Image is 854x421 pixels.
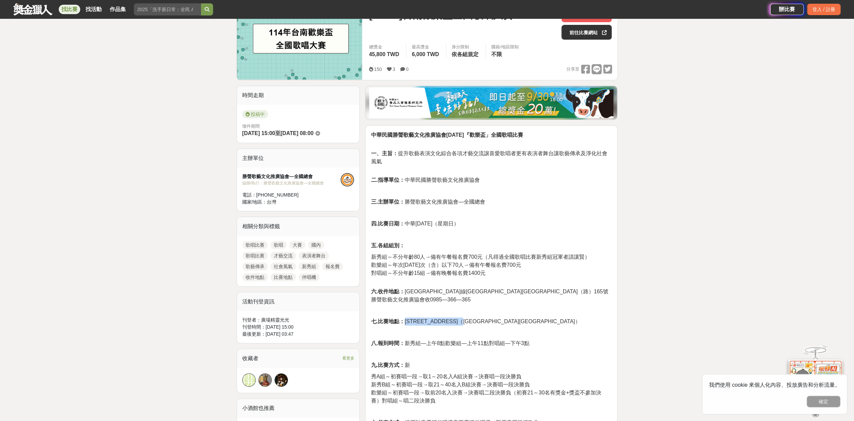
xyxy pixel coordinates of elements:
span: 中華[DATE]（星期日） [371,221,459,226]
strong: 四.比賽日期： [371,221,404,226]
div: 時間走期 [237,86,360,105]
div: 協辦/執行： 勝聲歌藝文化推廣協會—全國總會 [242,180,341,186]
span: [DATE] 08:00 [281,130,313,136]
span: 150 [374,67,382,72]
a: 比賽地點 [270,273,296,281]
span: 對唱組～不分年齡15組→備有晚餐報名費1400元 [371,270,485,276]
span: 新秀組—上午8點歡樂組—上午11點對唱組—下午3點 [371,340,529,346]
img: Cover Image [237,2,362,80]
a: 找比賽 [59,5,80,14]
span: 提升歌藝表演文化綜合各項才藝交流譲喜愛歌唱者更有表演者舞台讓歌藝傳承及淨化社會風氣 [371,151,607,164]
span: 徵件期間 [242,124,260,129]
a: 歌藝傳承 [242,262,268,270]
strong: 八.報到時間： [371,340,404,346]
a: 找活動 [83,5,104,14]
span: 新秀組～不分年齡80人→備有午餐報名費700元（凡得過全國歌唱比賽新秀組冠軍者請讓賢） [371,254,590,260]
span: 歡樂組～年次[DATE]次（含）以下70人→備有午餐報名费700元 [371,262,521,268]
span: 45,800 TWD [369,51,399,57]
div: 刊登者： 廣場精靈光光 [242,317,354,324]
span: [GEOGRAPHIC_DATA]線[GEOGRAPHIC_DATA][GEOGRAPHIC_DATA]（路）165號勝聲歌藝文化推廣協會收0985—366—365 [371,289,608,302]
div: 活動刊登資訊 [237,292,360,311]
a: 收件地點 [242,273,268,281]
a: 表演者舞台 [299,252,329,260]
span: 看更多 [342,354,354,362]
span: 我們使用 cookie 來個人化內容、投放廣告和分析流量。 [709,382,840,388]
img: 1c81a89c-c1b3-4fd6-9c6e-7d29d79abef5.jpg [369,88,613,118]
span: 新秀B組～初賽唱一段→取21～40名入B組決賽→決賽唱一段決勝負 [371,382,530,387]
span: 投稿中 [242,110,268,118]
a: 辦比賽 [770,4,804,15]
button: 確定 [807,396,840,407]
span: 中華民國勝聲歌藝文化推廣協會 [371,177,480,183]
img: Avatar [259,374,271,386]
a: 歌唱比賽 [242,252,268,260]
div: 最後更新： [DATE] 03:47 [242,331,354,338]
span: 勝聲歌藝文化推廣協會—全國總會 [371,199,485,205]
a: 大賽 [289,241,305,249]
span: 依各組規定 [452,51,479,57]
div: 身分限制 [452,44,480,50]
div: 國籍/地區限制 [491,44,519,50]
span: 3 [393,67,395,72]
strong: 三.主辦單位： [371,199,404,205]
span: 歡樂組～初賽唱一段→取前20名入決賽→決賽唱二段決勝負（初賽21～30名有獎金+獎盃不參加決賽）對唱組～唱二段決勝負 [371,390,601,404]
span: [STREET_ADDRESS]（[GEOGRAPHIC_DATA][GEOGRAPHIC_DATA]） [371,319,580,324]
span: 至 [275,130,281,136]
img: Avatar [275,374,288,386]
a: 國內 [308,241,324,249]
div: 小酒館也推薦 [237,399,360,418]
a: 社會風氣 [270,262,296,270]
strong: 中華民國勝聲歌藝文化推廣協會[DATE]『歡樂盃」全國歌唱比賽 [371,132,523,138]
span: 新 [371,362,410,368]
a: 新秀組 [299,262,319,270]
div: 相關分類與標籤 [237,217,360,236]
span: 台灣 [267,199,276,205]
span: 總獎金 [369,44,401,50]
a: 歌唱 [270,241,287,249]
a: 前往比賽網站 [561,25,612,40]
span: 分享至 [566,64,579,74]
div: 刊登時間： [DATE] 15:00 [242,324,354,331]
a: 伴唱機 [299,273,319,281]
span: [DATE] 15:00 [242,130,275,136]
span: 6,000 TWD [412,51,439,57]
span: 不限 [491,51,502,57]
a: 報名費 [322,262,343,270]
strong: 九.比賽方式： [371,362,404,368]
span: 秀A組～初賽唱一段→取1～20名入A組決賽→決賽唱一段決勝負 [371,374,521,379]
strong: 二.指導單位： [371,177,404,183]
div: 電話： [PHONE_NUMBER] [242,192,341,199]
span: 最高獎金 [412,44,441,50]
div: 主辦單位 [237,149,360,168]
a: 歌唱比賽 [242,241,268,249]
strong: 一、主旨： [371,151,398,156]
div: 勝聲歌藝文化推廣協會—全國總會 [242,173,341,180]
strong: 六.收件地點： [371,289,404,294]
a: 開 [242,373,256,387]
span: 收藏者 [242,355,258,361]
strong: 五.各組組別： [371,243,404,248]
span: 國家/地區： [242,199,267,205]
input: 2025「洗手新日常：全民 ALL IN」洗手歌全台徵選 [134,3,201,15]
strong: 七.比賽地點： [371,319,404,324]
a: 作品集 [107,5,129,14]
span: 0 [406,67,409,72]
div: 登入 / 註冊 [807,4,841,15]
a: 才藝交流 [270,252,296,260]
img: d2146d9a-e6f6-4337-9592-8cefde37ba6b.png [789,354,842,399]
